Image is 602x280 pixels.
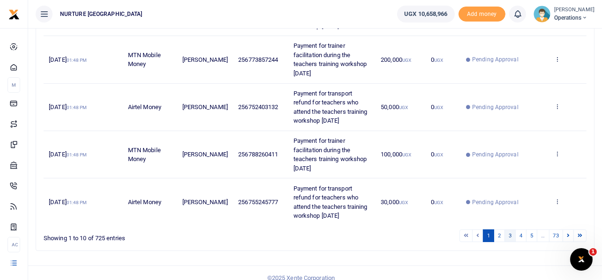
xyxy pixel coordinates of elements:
[381,199,408,206] span: 30,000
[293,90,368,125] span: Payment for transport refund for teachers who attend the teachers training workshop [DATE]
[8,10,20,17] a: logo-small logo-large logo-large
[393,6,458,22] li: Wallet ballance
[549,229,563,242] a: 73
[128,147,161,163] span: MTN Mobile Money
[431,151,443,158] span: 0
[494,229,505,242] a: 2
[402,58,411,63] small: UGX
[381,56,411,63] span: 200,000
[238,103,278,111] span: 256752403132
[238,199,278,206] span: 256755245777
[459,7,505,22] span: Add money
[56,10,146,18] span: NURTURE [GEOGRAPHIC_DATA]
[515,229,527,242] a: 4
[434,58,443,63] small: UGX
[182,151,228,158] span: [PERSON_NAME]
[67,152,87,157] small: 01:48 PM
[434,152,443,157] small: UGX
[554,6,594,14] small: [PERSON_NAME]
[128,103,161,111] span: Airtel Money
[472,103,519,111] span: Pending Approval
[182,103,228,111] span: [PERSON_NAME]
[431,56,443,63] span: 0
[459,7,505,22] li: Toup your wallet
[504,229,516,242] a: 3
[238,151,278,158] span: 256788260411
[128,199,161,206] span: Airtel Money
[293,42,367,77] span: Payment for trainer facilitation during the teachers training workshop [DATE]
[67,200,87,205] small: 01:48 PM
[472,150,519,159] span: Pending Approval
[397,6,454,22] a: UGX 10,658,966
[434,200,443,205] small: UGX
[399,105,408,110] small: UGX
[459,10,505,17] a: Add money
[534,6,550,22] img: profile-user
[49,103,87,111] span: [DATE]
[182,56,228,63] span: [PERSON_NAME]
[182,199,228,206] span: [PERSON_NAME]
[293,185,368,220] span: Payment for transport refund for teachers who attend the teachers training workshop [DATE]
[67,58,87,63] small: 01:48 PM
[431,103,443,111] span: 0
[404,9,447,19] span: UGX 10,658,966
[293,137,367,172] span: Payment for trainer facilitation during the teachers training workshop [DATE]
[483,229,494,242] a: 1
[238,56,278,63] span: 256773857244
[472,198,519,206] span: Pending Approval
[472,55,519,64] span: Pending Approval
[431,199,443,206] span: 0
[44,228,266,243] div: Showing 1 to 10 of 725 entries
[402,152,411,157] small: UGX
[49,151,87,158] span: [DATE]
[434,105,443,110] small: UGX
[526,229,537,242] a: 5
[589,248,597,256] span: 1
[8,237,20,252] li: Ac
[381,103,408,111] span: 50,000
[570,248,593,271] iframe: Intercom live chat
[128,52,161,68] span: MTN Mobile Money
[8,9,20,20] img: logo-small
[67,105,87,110] small: 01:48 PM
[399,200,408,205] small: UGX
[381,151,411,158] span: 100,000
[534,6,594,22] a: profile-user [PERSON_NAME] Operations
[49,199,87,206] span: [DATE]
[49,56,87,63] span: [DATE]
[554,14,594,22] span: Operations
[8,77,20,93] li: M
